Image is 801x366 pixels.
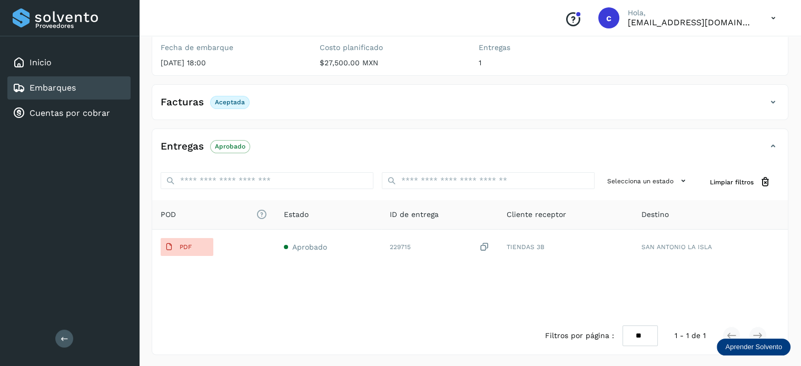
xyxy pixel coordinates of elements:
span: Filtros por página : [545,330,614,341]
span: Limpiar filtros [710,177,754,187]
a: Embarques [29,83,76,93]
button: Limpiar filtros [701,172,779,192]
p: Aceptada [215,98,245,106]
div: Cuentas por cobrar [7,102,131,125]
p: Proveedores [35,22,126,29]
a: Inicio [29,57,52,67]
span: Estado [284,209,309,220]
p: Hola, [628,8,754,17]
p: Aprender Solvento [725,343,782,351]
label: Fecha de embarque [161,43,303,52]
td: SAN ANTONIO LA ISLA [633,230,788,264]
h4: Facturas [161,96,204,108]
p: $27,500.00 MXN [320,58,462,67]
p: cobranza@nuevomex.com.mx [628,17,754,27]
h4: Entregas [161,141,204,153]
p: 1 [479,58,621,67]
a: Cuentas por cobrar [29,108,110,118]
td: TIENDAS 3B [498,230,634,264]
button: PDF [161,238,213,256]
p: PDF [180,243,192,251]
div: 229715 [390,242,489,253]
span: Destino [641,209,669,220]
span: 1 - 1 de 1 [675,330,706,341]
span: POD [161,209,267,220]
span: Cliente receptor [507,209,566,220]
label: Entregas [479,43,621,52]
div: FacturasAceptada [152,93,788,120]
div: Embarques [7,76,131,100]
p: Aprobado [215,143,245,150]
div: Aprender Solvento [717,339,790,355]
span: ID de entrega [390,209,439,220]
p: [DATE] 18:00 [161,58,303,67]
span: Aprobado [292,243,327,251]
button: Selecciona un estado [603,172,693,190]
div: EntregasAprobado [152,137,788,164]
div: Inicio [7,51,131,74]
label: Costo planificado [320,43,462,52]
